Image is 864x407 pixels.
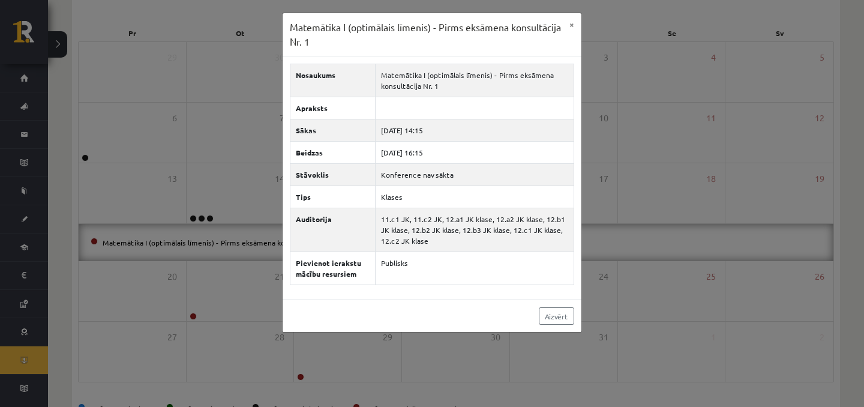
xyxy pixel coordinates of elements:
a: Aizvērt [539,307,574,325]
td: Matemātika I (optimālais līmenis) - Pirms eksāmena konsultācija Nr. 1 [376,64,574,97]
th: Sākas [290,119,376,142]
th: Apraksts [290,97,376,119]
td: 11.c1 JK, 11.c2 JK, 12.a1 JK klase, 12.a2 JK klase, 12.b1 JK klase, 12.b2 JK klase, 12.b3 JK klas... [376,208,574,252]
td: Konference nav sākta [376,164,574,186]
th: Beidzas [290,142,376,164]
td: [DATE] 16:15 [376,142,574,164]
td: Publisks [376,252,574,285]
td: [DATE] 14:15 [376,119,574,142]
th: Pievienot ierakstu mācību resursiem [290,252,376,285]
button: × [562,13,581,36]
th: Tips [290,186,376,208]
h3: Matemātika I (optimālais līmenis) - Pirms eksāmena konsultācija Nr. 1 [290,20,562,49]
th: Auditorija [290,208,376,252]
th: Nosaukums [290,64,376,97]
th: Stāvoklis [290,164,376,186]
td: Klases [376,186,574,208]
